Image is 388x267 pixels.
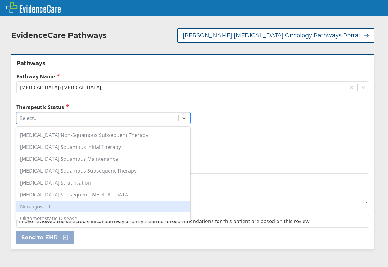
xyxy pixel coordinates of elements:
span: [PERSON_NAME] [MEDICAL_DATA] Oncology Pathways Portal [183,32,360,39]
div: [MEDICAL_DATA] Squamous Initial Therapy [16,141,190,153]
div: [MEDICAL_DATA] Squamous Maintenance [16,153,190,165]
h2: EvidenceCare Pathways [11,31,107,40]
div: Neoadjuvant [16,201,190,212]
label: Pathway Name [16,73,369,80]
h2: Pathways [16,60,369,67]
div: [MEDICAL_DATA] Non-Squamous Subsequent Therapy [16,129,190,141]
button: [PERSON_NAME] [MEDICAL_DATA] Oncology Pathways Portal [177,28,374,43]
button: Send to EHR [16,231,74,244]
div: [MEDICAL_DATA] ([MEDICAL_DATA]) [20,84,103,91]
span: Send to EHR [21,234,58,241]
div: Oligometastatic Disease [16,212,190,224]
label: Therapeutic Status [16,103,190,111]
img: EvidenceCare [6,2,61,13]
label: Additional Details [16,165,369,172]
span: I have reviewed the selected clinical pathway and my treatment recommendations for this patient a... [19,218,310,225]
div: [MEDICAL_DATA] Squamous Subsequent Therapy [16,165,190,177]
div: [MEDICAL_DATA] Subsequent [MEDICAL_DATA] [16,189,190,201]
div: [MEDICAL_DATA] Stratification [16,177,190,189]
div: Select... [20,115,38,122]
